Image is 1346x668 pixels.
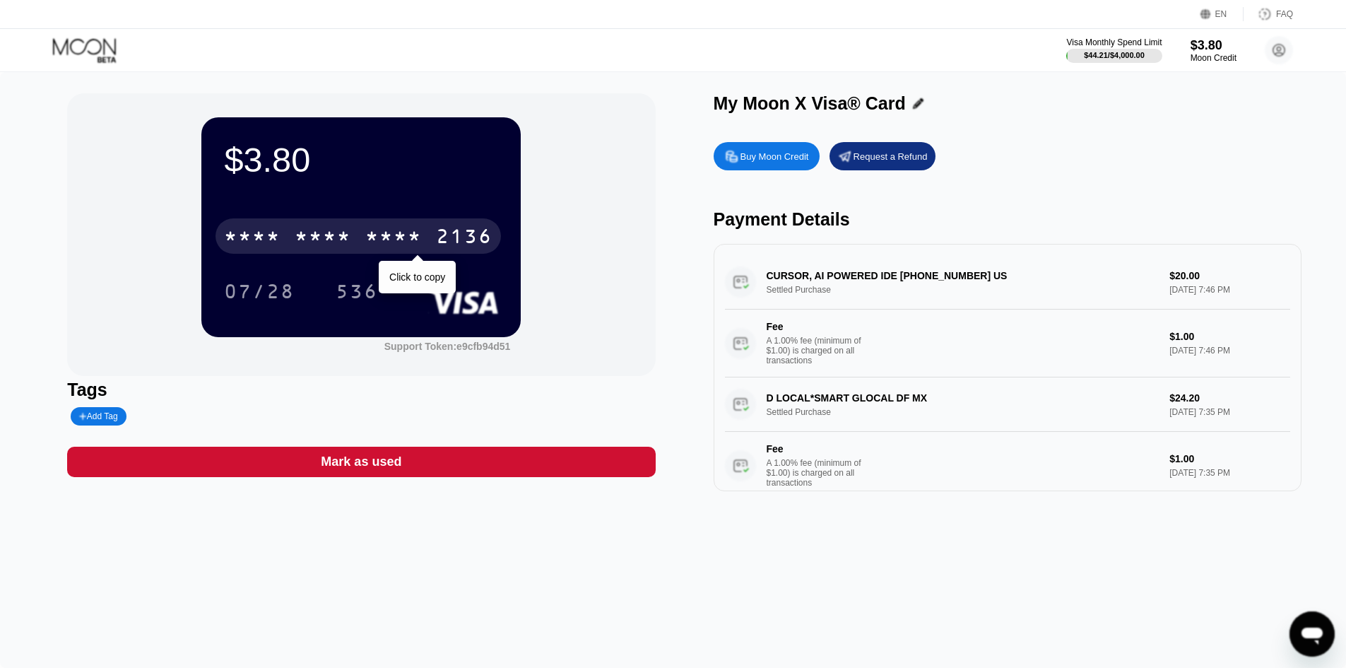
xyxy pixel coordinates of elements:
[224,282,295,305] div: 07/28
[714,142,820,170] div: Buy Moon Credit
[1289,611,1335,657] iframe: Button to launch messaging window
[1276,9,1293,19] div: FAQ
[336,282,378,305] div: 536
[321,454,401,470] div: Mark as used
[1066,37,1162,47] div: Visa Monthly Spend Limit
[767,321,866,332] div: Fee
[767,458,873,488] div: A 1.00% fee (minimum of $1.00) is charged on all transactions
[1215,9,1227,19] div: EN
[714,209,1301,230] div: Payment Details
[71,407,126,426] div: Add Tag
[1244,7,1293,21] div: FAQ
[67,447,655,477] div: Mark as used
[725,432,1290,500] div: FeeA 1.00% fee (minimum of $1.00) is charged on all transactions$1.00[DATE] 7:35 PM
[714,93,906,114] div: My Moon X Visa® Card
[224,140,498,180] div: $3.80
[1200,7,1244,21] div: EN
[79,411,117,421] div: Add Tag
[1169,331,1289,342] div: $1.00
[1169,346,1289,356] div: [DATE] 7:46 PM
[1169,453,1289,464] div: $1.00
[1169,468,1289,478] div: [DATE] 7:35 PM
[1191,53,1236,63] div: Moon Credit
[767,443,866,455] div: Fee
[1084,51,1145,59] div: $44.21 / $4,000.00
[389,271,445,283] div: Click to copy
[436,227,492,250] div: 2136
[384,341,511,352] div: Support Token: e9cfb94d51
[767,336,873,365] div: A 1.00% fee (minimum of $1.00) is charged on all transactions
[725,310,1290,377] div: FeeA 1.00% fee (minimum of $1.00) is charged on all transactions$1.00[DATE] 7:46 PM
[325,274,389,309] div: 536
[67,380,655,400] div: Tags
[740,151,809,163] div: Buy Moon Credit
[830,142,935,170] div: Request a Refund
[1066,37,1162,63] div: Visa Monthly Spend Limit$44.21/$4,000.00
[213,274,305,309] div: 07/28
[384,341,511,352] div: Support Token:e9cfb94d51
[854,151,928,163] div: Request a Refund
[1191,38,1236,53] div: $3.80
[1191,38,1236,63] div: $3.80Moon Credit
